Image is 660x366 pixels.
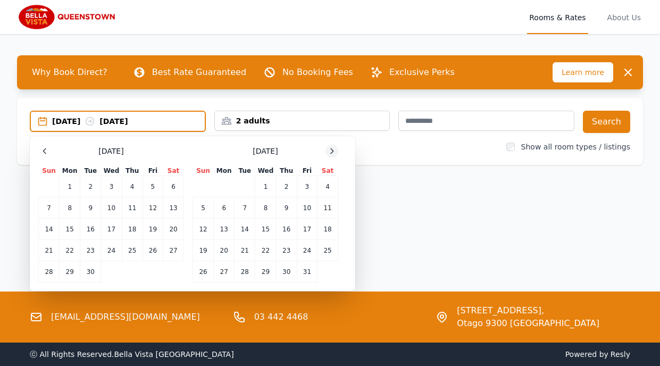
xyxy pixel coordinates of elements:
th: Tue [235,166,255,176]
td: 9 [276,197,297,219]
td: 7 [235,197,255,219]
td: 27 [214,261,235,282]
td: 18 [122,219,143,240]
p: Best Rate Guaranteed [152,66,246,79]
td: 25 [122,240,143,261]
td: 26 [143,240,163,261]
span: Powered by [335,349,631,360]
span: ⓒ All Rights Reserved. Bella Vista [GEOGRAPHIC_DATA] [30,350,234,359]
td: 4 [122,176,143,197]
td: 24 [101,240,122,261]
th: Fri [297,166,317,176]
td: 10 [101,197,122,219]
td: 16 [80,219,101,240]
td: 19 [143,219,163,240]
th: Mon [214,166,235,176]
div: 2 adults [215,115,390,126]
td: 20 [214,240,235,261]
span: [DATE] [98,146,123,156]
td: 17 [297,219,317,240]
th: Fri [143,166,163,176]
td: 28 [235,261,255,282]
td: 1 [60,176,80,197]
p: No Booking Fees [282,66,353,79]
td: 27 [163,240,184,261]
td: 19 [193,240,214,261]
td: 18 [318,219,338,240]
td: 2 [80,176,101,197]
td: 11 [122,197,143,219]
td: 30 [80,261,101,282]
label: Show all room types / listings [521,143,630,151]
td: 21 [39,240,60,261]
td: 13 [163,197,184,219]
span: [DATE] [253,146,278,156]
td: 8 [60,197,80,219]
th: Sun [39,166,60,176]
td: 15 [255,219,276,240]
td: 29 [255,261,276,282]
td: 13 [214,219,235,240]
span: [STREET_ADDRESS], [457,304,599,317]
img: Bella Vista Queenstown [17,4,119,30]
th: Tue [80,166,101,176]
th: Thu [276,166,297,176]
td: 25 [318,240,338,261]
td: 30 [276,261,297,282]
td: 12 [143,197,163,219]
td: 22 [255,240,276,261]
th: Sun [193,166,214,176]
td: 5 [193,197,214,219]
div: [DATE] [DATE] [52,116,205,127]
span: Otago 9300 [GEOGRAPHIC_DATA] [457,317,599,330]
td: 3 [297,176,317,197]
td: 4 [318,176,338,197]
td: 28 [39,261,60,282]
td: 9 [80,197,101,219]
td: 1 [255,176,276,197]
td: 12 [193,219,214,240]
td: 11 [318,197,338,219]
td: 24 [297,240,317,261]
span: Why Book Direct? [23,62,116,83]
td: 26 [193,261,214,282]
td: 14 [235,219,255,240]
th: Wed [101,166,122,176]
td: 15 [60,219,80,240]
td: 23 [80,240,101,261]
a: Resly [611,350,630,359]
td: 22 [60,240,80,261]
td: 20 [163,219,184,240]
th: Sat [318,166,338,176]
span: Learn more [553,62,613,82]
th: Wed [255,166,276,176]
td: 6 [214,197,235,219]
td: 23 [276,240,297,261]
td: 10 [297,197,317,219]
td: 2 [276,176,297,197]
td: 8 [255,197,276,219]
td: 16 [276,219,297,240]
td: 6 [163,176,184,197]
button: Search [583,111,630,133]
td: 7 [39,197,60,219]
td: 29 [60,261,80,282]
td: 3 [101,176,122,197]
th: Thu [122,166,143,176]
td: 21 [235,240,255,261]
td: 17 [101,219,122,240]
p: Exclusive Perks [389,66,455,79]
th: Mon [60,166,80,176]
th: Sat [163,166,184,176]
td: 14 [39,219,60,240]
td: 5 [143,176,163,197]
a: [EMAIL_ADDRESS][DOMAIN_NAME] [51,311,200,323]
td: 31 [297,261,317,282]
a: 03 442 4468 [254,311,308,323]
